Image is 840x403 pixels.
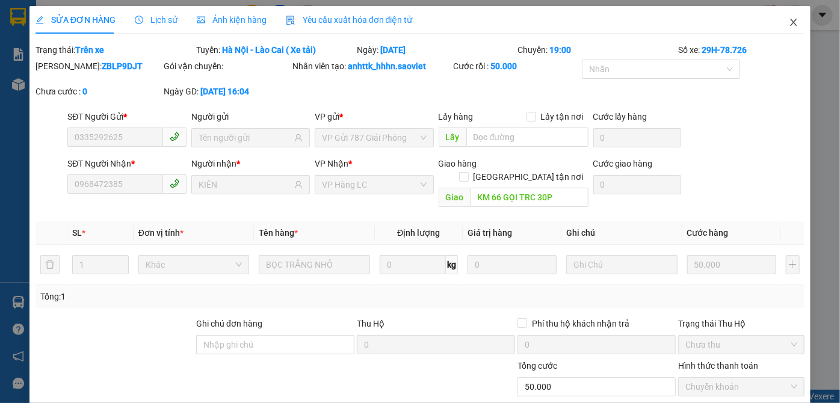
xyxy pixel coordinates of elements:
[222,45,316,55] b: Hà Nội - Lào Cai ( Xe tải)
[356,43,516,57] div: Ngày:
[67,110,186,123] div: SĐT Người Gửi
[135,16,143,24] span: clock-circle
[138,228,184,238] span: Đơn vị tính
[294,180,303,189] span: user
[593,112,647,122] label: Cước lấy hàng
[490,61,517,71] b: 50.000
[468,228,512,238] span: Giá trị hàng
[170,179,179,188] span: phone
[439,188,471,207] span: Giao
[702,45,747,55] b: 29H-78.726
[549,45,571,55] b: 19:00
[527,317,634,330] span: Phí thu hộ khách nhận trả
[593,128,681,147] input: Cước lấy hàng
[196,319,262,328] label: Ghi chú đơn hàng
[191,157,310,170] div: Người nhận
[102,61,143,71] b: ZBLP9DJT
[36,85,162,98] div: Chưa cước :
[397,228,440,238] span: Định lượng
[678,361,758,371] label: Hình thức thanh toán
[777,6,811,40] button: Close
[259,228,298,238] span: Tên hàng
[466,128,588,147] input: Dọc đường
[195,43,356,57] div: Tuyến:
[566,255,678,274] input: Ghi Chú
[687,228,729,238] span: Cước hàng
[687,255,776,274] input: 0
[199,178,292,191] input: Tên người nhận
[685,378,797,396] span: Chuyển khoản
[292,60,451,73] div: Nhân viên tạo:
[446,255,458,274] span: kg
[593,175,681,194] input: Cước giao hàng
[36,60,162,73] div: [PERSON_NAME]:
[471,188,588,207] input: Dọc đường
[34,43,195,57] div: Trạng thái:
[516,43,677,57] div: Chuyến:
[259,255,370,274] input: VD: Bàn, Ghế
[789,17,798,27] span: close
[201,87,250,96] b: [DATE] 16:04
[286,16,295,25] img: icon
[439,112,474,122] span: Lấy hàng
[196,335,354,354] input: Ghi chú đơn hàng
[191,110,310,123] div: Người gửi
[322,176,426,194] span: VP Hàng LC
[36,15,116,25] span: SỬA ĐƠN HÀNG
[197,16,205,24] span: picture
[135,15,178,25] span: Lịch sử
[164,60,291,73] div: Gói vận chuyển:
[678,317,804,330] div: Trạng thái Thu Hộ
[453,60,579,73] div: Cước rồi :
[536,110,588,123] span: Lấy tận nơi
[72,228,82,238] span: SL
[197,15,267,25] span: Ảnh kiện hàng
[286,15,413,25] span: Yêu cầu xuất hóa đơn điện tử
[468,255,557,274] input: 0
[357,319,384,328] span: Thu Hộ
[164,85,291,98] div: Ngày GD:
[36,16,44,24] span: edit
[517,361,557,371] span: Tổng cước
[593,159,653,168] label: Cước giao hàng
[75,45,104,55] b: Trên xe
[199,131,292,144] input: Tên người gửi
[67,157,186,170] div: SĐT Người Nhận
[315,110,433,123] div: VP gửi
[380,45,406,55] b: [DATE]
[170,132,179,141] span: phone
[146,256,242,274] span: Khác
[469,170,588,183] span: [GEOGRAPHIC_DATA] tận nơi
[294,134,303,142] span: user
[439,159,477,168] span: Giao hàng
[439,128,466,147] span: Lấy
[322,129,426,147] span: VP Gửi 787 Giải Phóng
[561,221,682,245] th: Ghi chú
[677,43,806,57] div: Số xe:
[786,255,800,274] button: plus
[315,159,348,168] span: VP Nhận
[82,87,87,96] b: 0
[40,290,325,303] div: Tổng: 1
[685,336,797,354] span: Chưa thu
[40,255,60,274] button: delete
[348,61,426,71] b: anhttk_hhhn.saoviet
